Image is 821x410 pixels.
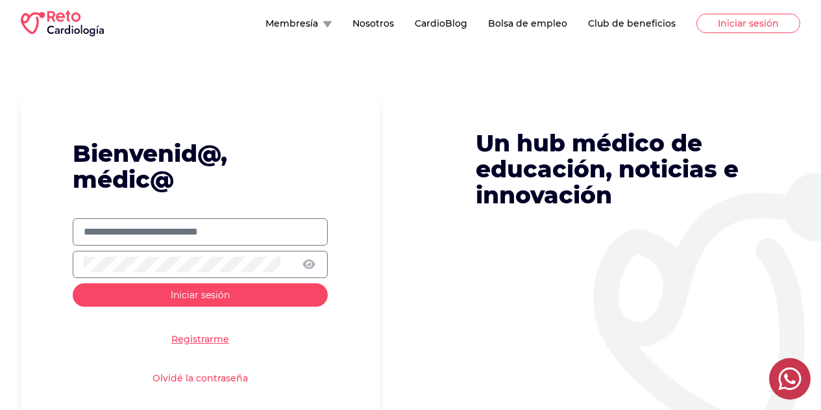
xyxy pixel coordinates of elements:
button: Club de beneficios [588,17,676,30]
button: Bolsa de empleo [488,17,567,30]
button: CardioBlog [415,17,467,30]
img: RETO Cardio Logo [21,10,104,36]
a: Olvidé la contraseña [153,372,248,385]
p: Un hub médico de educación, noticias e innovación [476,130,766,208]
button: Iniciar sesión [696,14,800,33]
button: Iniciar sesión [73,283,328,307]
a: Registrarme [171,333,229,346]
h1: Bienvenid@, médic@ [73,140,328,192]
button: Membresía [265,17,332,30]
button: Nosotros [352,17,394,30]
span: Iniciar sesión [171,289,230,301]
